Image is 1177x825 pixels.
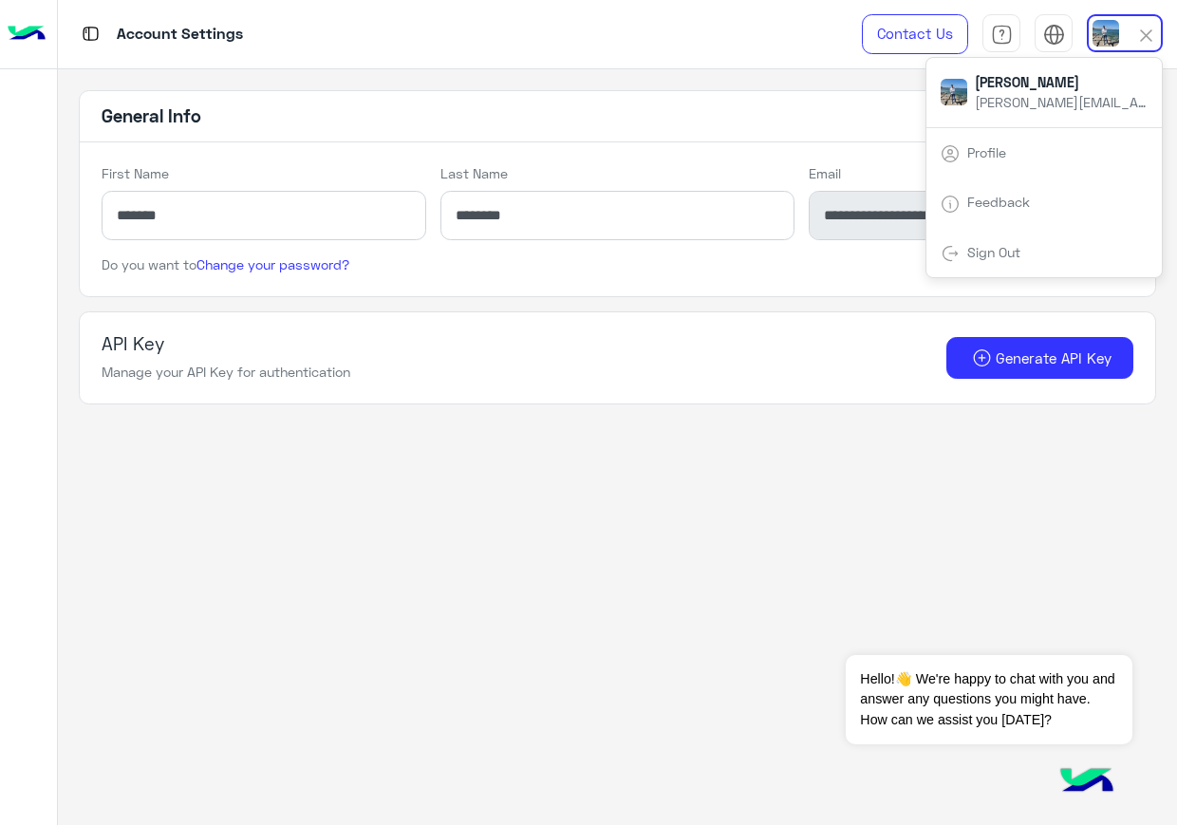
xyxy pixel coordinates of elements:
button: Generate API Key [946,337,1134,380]
h5: API Key [102,333,350,355]
img: tab [941,244,960,263]
label: Last Name [440,163,508,183]
h5: General Info [80,91,1154,142]
img: hulul-logo.png [1054,749,1120,816]
label: Email [809,163,841,183]
span: Hello!👋 We're happy to chat with you and answer any questions you might have. How can we assist y... [846,655,1131,744]
span: Manage your API Key for authentication [102,364,350,380]
p: Account Settings [117,22,243,47]
a: Contact Us [862,14,968,54]
a: Sign Out [967,244,1020,260]
img: plus-icon.svg [968,348,996,367]
img: tab [1043,24,1065,46]
img: tab [941,144,960,163]
span: [PERSON_NAME][EMAIL_ADDRESS][DOMAIN_NAME] [975,92,1146,112]
img: tab [991,24,1013,46]
span: Do you want to [102,256,349,272]
a: Profile [967,144,1006,160]
img: userImage [1093,20,1119,47]
img: Logo [8,14,46,54]
a: Change your password? [196,256,349,272]
img: tab [79,22,103,46]
img: tab [941,195,960,214]
span: [PERSON_NAME] [975,72,1146,92]
img: userImage [941,79,967,105]
img: close [1135,25,1157,47]
a: Feedback [967,194,1030,210]
a: tab [982,14,1020,54]
label: First Name [102,163,169,183]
